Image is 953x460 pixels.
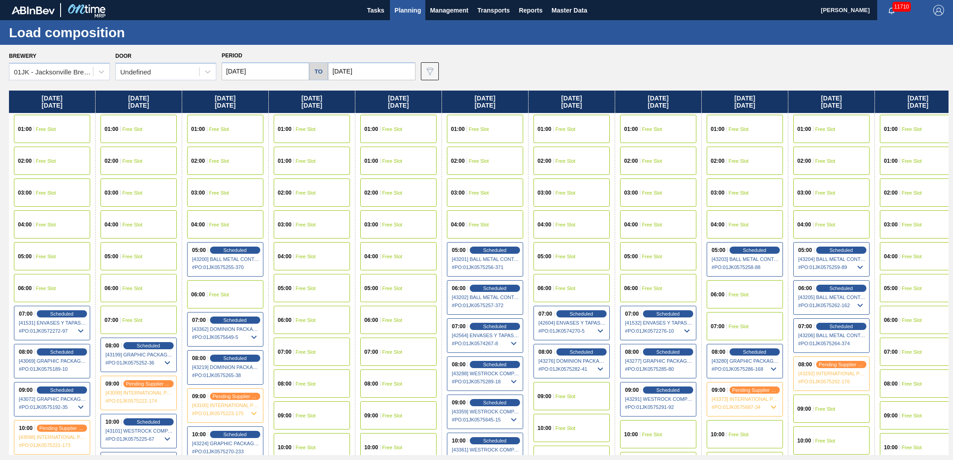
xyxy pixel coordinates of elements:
[798,333,866,338] span: [43206] BALL METAL CONTAINER GROUP - 0008221649
[538,311,552,317] span: 07:00
[452,338,519,349] span: # PO : 01JK0574267-8
[223,356,247,361] span: Scheduled
[105,428,173,434] span: [43101] WESTROCK COMPANY - FOLDING CAR - 0008219776
[382,349,402,355] span: Free Slot
[656,311,680,317] span: Scheduled
[624,254,638,259] span: 05:00
[711,292,725,297] span: 06:00
[192,332,259,343] span: # PO : 01JK0575649-5
[223,317,247,323] span: Scheduled
[702,91,788,113] div: [DATE] [DATE]
[451,222,465,227] span: 04:00
[815,406,835,412] span: Free Slot
[469,222,489,227] span: Free Slot
[555,126,576,132] span: Free Slot
[296,222,316,227] span: Free Slot
[830,247,853,253] span: Scheduled
[625,364,692,374] span: # PO : 01JK0575285-80
[815,126,835,132] span: Free Slot
[122,158,143,164] span: Free Slot
[19,387,33,393] span: 09:00
[122,190,143,195] span: Free Slot
[788,91,874,113] div: [DATE] [DATE]
[192,317,206,323] span: 07:00
[815,158,835,164] span: Free Slot
[105,381,119,386] span: 09:00
[877,4,906,17] button: Notifications
[711,432,725,437] span: 10:00
[625,387,639,393] span: 09:00
[555,286,576,291] span: Free Slot
[192,356,206,361] span: 08:00
[624,190,638,195] span: 03:00
[192,394,206,399] span: 09:00
[729,324,749,329] span: Free Slot
[815,222,835,227] span: Free Slot
[105,286,118,291] span: 06:00
[483,362,507,367] span: Scheduled
[191,158,205,164] span: 02:00
[296,190,316,195] span: Free Slot
[884,190,898,195] span: 02:00
[364,286,378,291] span: 05:00
[656,349,680,355] span: Scheduled
[538,254,551,259] span: 05:00
[364,381,378,386] span: 08:00
[222,62,309,80] input: mm/dd/yyyy
[120,68,151,76] div: Undefined
[137,419,160,425] span: Scheduled
[642,190,662,195] span: Free Slot
[884,317,898,323] span: 06:00
[421,62,439,80] button: icon-filter-gray
[296,317,316,323] span: Free Slot
[122,317,143,323] span: Free Slot
[452,333,519,338] span: [42564] ENVASES Y TAPAS MODELO S A DE - 0008257397
[191,292,205,297] span: 06:00
[364,222,378,227] span: 03:00
[538,394,551,399] span: 09:00
[798,247,812,253] span: 05:00
[278,222,292,227] span: 03:00
[105,317,118,323] span: 07:00
[538,364,606,374] span: # PO : 01JK0575282-41
[902,381,922,386] span: Free Slot
[797,190,811,195] span: 03:00
[328,62,415,80] input: mm/dd/yyyy
[625,396,692,402] span: [43291] WESTROCK COMPANY - FOLDING CAR - 0008219776
[712,349,726,355] span: 08:00
[642,254,662,259] span: Free Slot
[18,222,32,227] span: 04:00
[538,190,551,195] span: 03:00
[36,222,56,227] span: Free Slot
[36,126,56,132] span: Free Slot
[830,286,853,291] span: Scheduled
[19,320,86,325] span: [41531] ENVASES Y TAPAS MODELO S A DE - 0008257397
[469,190,489,195] span: Free Slot
[382,286,402,291] span: Free Slot
[364,349,378,355] span: 07:00
[105,190,118,195] span: 03:00
[192,432,206,437] span: 10:00
[819,362,864,367] span: pending supplier review
[452,414,519,425] span: # PO : 01JK0575645-15
[555,425,576,431] span: Free Slot
[884,222,898,227] span: 03:00
[452,409,519,414] span: [43359] WESTROCK COMPANY - FOLDING CAR - 0008219776
[50,387,74,393] span: Scheduled
[36,190,56,195] span: Free Slot
[798,362,812,367] span: 08:00
[452,371,519,376] span: [43288] WESTROCK COMPANY - FOLDING CAR - 0008219776
[624,158,638,164] span: 02:00
[105,158,118,164] span: 02:00
[278,254,292,259] span: 04:00
[797,126,811,132] span: 01:00
[798,300,866,311] span: # PO : 01JK0575262-162
[105,390,173,395] span: [43099] INTERNATIONAL PAPER COMPANY - 0008221645
[315,68,323,75] h5: to
[625,349,639,355] span: 08:00
[19,425,33,431] span: 10:00
[798,295,866,300] span: [43205] BALL METAL CONTAINER GROUP - 0008221649
[902,190,922,195] span: Free Slot
[902,222,922,227] span: Free Slot
[382,317,402,323] span: Free Slot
